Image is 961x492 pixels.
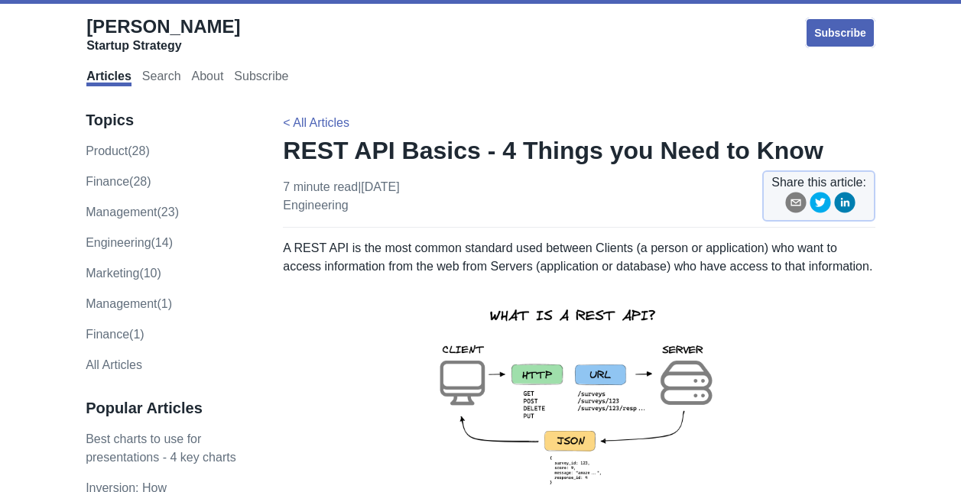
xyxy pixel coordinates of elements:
a: Management(1) [86,297,172,310]
p: 7 minute read | [DATE] [283,178,399,215]
button: linkedin [834,192,855,218]
a: Search [142,70,181,86]
a: About [192,70,224,86]
a: < All Articles [283,116,349,129]
a: All Articles [86,358,142,371]
a: Best charts to use for presentations - 4 key charts [86,432,236,464]
h3: Topics [86,111,251,130]
button: email [785,192,807,218]
a: management(23) [86,206,179,218]
a: Finance(1) [86,328,144,341]
a: [PERSON_NAME]Startup Strategy [86,15,240,53]
h1: REST API Basics - 4 Things you Need to Know [283,135,875,166]
div: Startup Strategy [86,38,240,53]
h3: Popular Articles [86,399,251,418]
a: product(28) [86,144,150,157]
a: marketing(10) [86,267,161,280]
button: twitter [810,192,831,218]
a: Articles [86,70,131,86]
a: Subscribe [805,18,875,48]
a: finance(28) [86,175,151,188]
p: A REST API is the most common standard used between Clients (a person or application) who want to... [283,239,875,276]
span: [PERSON_NAME] [86,16,240,37]
a: engineering(14) [86,236,173,249]
a: engineering [283,199,348,212]
span: Share this article: [771,173,866,192]
a: Subscribe [234,70,288,86]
